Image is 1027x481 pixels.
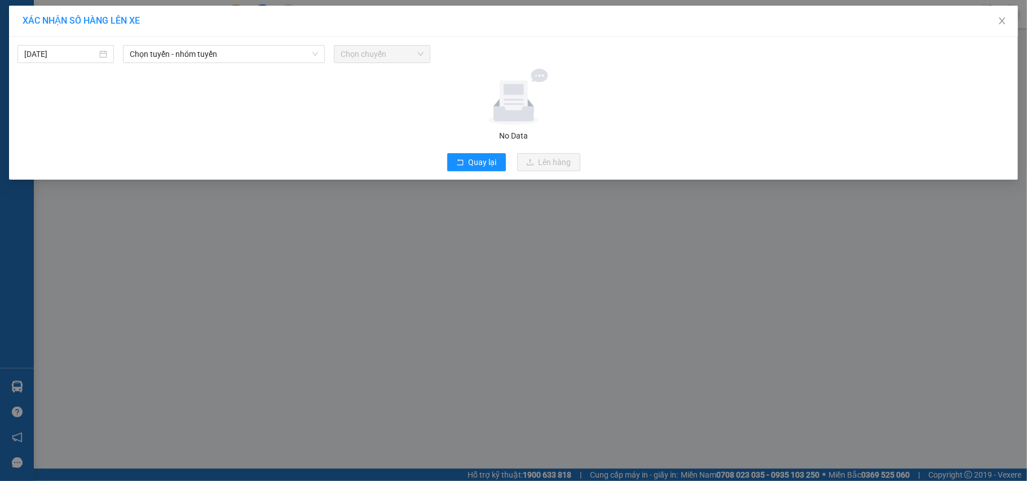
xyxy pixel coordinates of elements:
[312,51,319,57] span: down
[23,15,140,26] span: XÁC NHẬN SỐ HÀNG LÊN XE
[130,46,318,63] span: Chọn tuyến - nhóm tuyến
[986,6,1018,37] button: Close
[456,158,464,167] span: rollback
[469,156,497,168] span: Quay lại
[24,48,97,60] input: 14/10/2025
[16,130,1011,142] div: No Data
[447,153,506,171] button: rollbackQuay lại
[341,46,424,63] span: Chọn chuyến
[517,153,580,171] button: uploadLên hàng
[998,16,1007,25] span: close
